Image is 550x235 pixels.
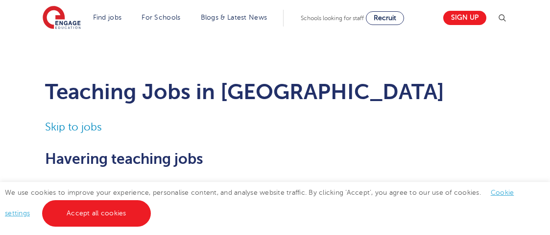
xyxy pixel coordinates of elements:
span: We use cookies to improve your experience, personalise content, and analyse website traffic. By c... [5,189,514,217]
a: Recruit [366,11,404,25]
a: For Schools [142,14,180,21]
a: Skip to jobs [45,121,102,133]
img: Engage Education [43,6,81,30]
span: Schools looking for staff [301,15,364,22]
h1: Teaching Jobs in [GEOGRAPHIC_DATA] [45,79,505,104]
a: Blogs & Latest News [201,14,267,21]
a: Accept all cookies [42,200,151,227]
a: Sign up [443,11,486,25]
a: Find jobs [93,14,122,21]
b: Havering teaching jobs [45,151,203,167]
span: Recruit [374,14,396,22]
